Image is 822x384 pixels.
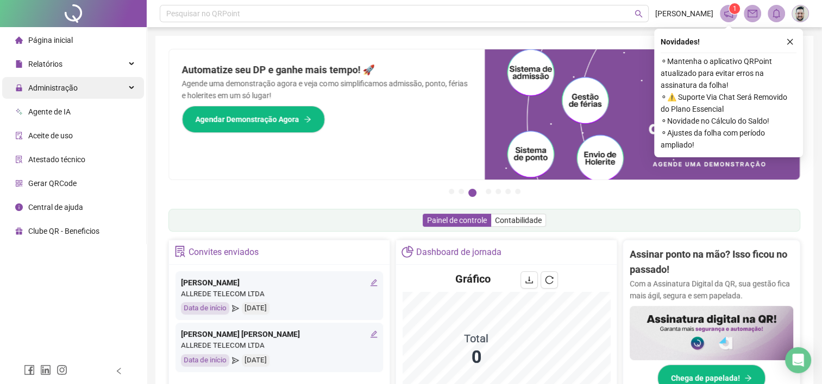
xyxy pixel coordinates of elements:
[57,364,67,375] span: instagram
[232,354,239,367] span: send
[671,372,740,384] span: Chega de papelada!
[771,9,781,18] span: bell
[792,5,808,22] img: 78575
[401,246,413,257] span: pie-chart
[748,9,757,18] span: mail
[174,246,186,257] span: solution
[733,5,737,12] span: 1
[28,60,62,68] span: Relatórios
[427,216,487,225] span: Painel de controle
[40,364,51,375] span: linkedin
[729,3,740,14] sup: 1
[28,227,99,235] span: Clube QR - Beneficios
[181,277,378,289] div: [PERSON_NAME]
[196,113,299,125] span: Agendar Demonstração Agora
[28,179,77,188] span: Gerar QRCode
[515,189,520,194] button: 7
[15,36,23,44] span: home
[495,189,501,194] button: 5
[630,306,793,360] img: banner%2F02c71560-61a6-44d4-94b9-c8ab97240462.png
[181,289,378,300] div: ALLREDE TELECOM LTDA
[28,155,85,164] span: Atestado técnico
[630,278,793,302] p: Com a Assinatura Digital da QR, sua gestão fica mais ágil, segura e sem papelada.
[661,127,796,151] span: ⚬ Ajustes da folha com período ampliado!
[15,180,23,187] span: qrcode
[28,107,71,116] span: Agente de IA
[28,203,83,212] span: Central de ajuda
[785,347,811,373] div: Open Intercom Messenger
[182,106,325,133] button: Agendar Demonstração Agora
[370,330,378,338] span: edit
[455,271,491,286] h4: Gráfico
[304,116,311,123] span: arrow-right
[525,276,534,284] span: download
[182,78,472,101] p: Agende uma demonstração agora e veja como simplificamos admissão, ponto, férias e holerites em um...
[468,189,476,197] button: 3
[15,227,23,235] span: gift
[661,55,796,91] span: ⚬ Mantenha o aplicativo QRPoint atualizado para evitar erros na assinatura da folha!
[630,247,793,278] h2: Assinar ponto na mão? Isso ficou no passado!
[115,367,123,375] span: left
[786,38,794,46] span: close
[28,131,73,140] span: Aceite de uso
[15,203,23,211] span: info-circle
[189,243,259,261] div: Convites enviados
[24,364,35,375] span: facebook
[370,279,378,286] span: edit
[181,302,229,315] div: Data de início
[449,189,454,194] button: 1
[495,216,542,225] span: Contabilidade
[545,276,554,284] span: reload
[505,189,511,194] button: 6
[15,132,23,139] span: audit
[655,8,713,20] span: [PERSON_NAME]
[28,84,78,92] span: Administração
[661,36,700,48] span: Novidades !
[661,91,796,115] span: ⚬ ⚠️ Suporte Via Chat Será Removido do Plano Essencial
[635,10,643,18] span: search
[661,115,796,127] span: ⚬ Novidade no Cálculo do Saldo!
[744,374,752,382] span: arrow-right
[28,36,73,44] span: Página inicial
[242,354,269,367] div: [DATE]
[182,62,472,78] h2: Automatize seu DP e ganhe mais tempo! 🚀
[15,156,23,163] span: solution
[15,60,23,68] span: file
[416,243,501,261] div: Dashboard de jornada
[485,49,800,180] img: banner%2Fd57e337e-a0d3-4837-9615-f134fc33a8e6.png
[459,189,464,194] button: 2
[181,340,378,351] div: ALLREDE TELECOM LTDA
[181,354,229,367] div: Data de início
[232,302,239,315] span: send
[242,302,269,315] div: [DATE]
[724,9,733,18] span: notification
[486,189,491,194] button: 4
[181,328,378,340] div: [PERSON_NAME] [PERSON_NAME]
[15,84,23,92] span: lock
